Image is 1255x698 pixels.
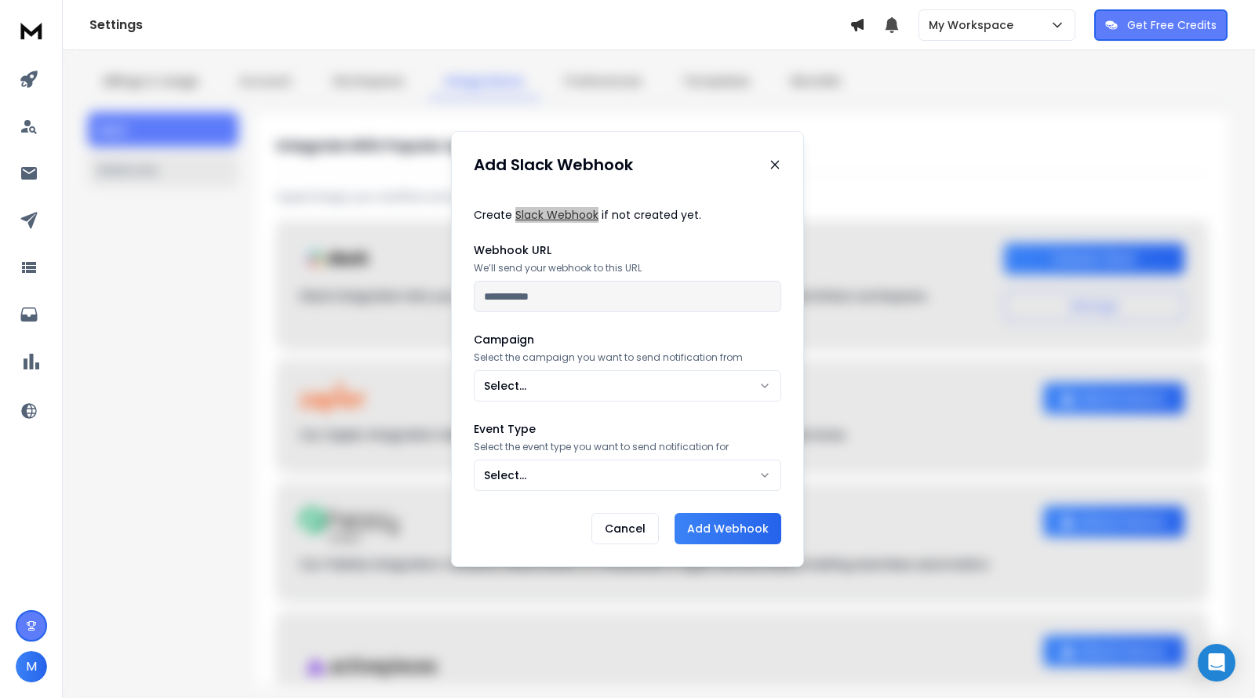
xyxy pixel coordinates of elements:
[474,424,781,434] label: Event Type
[474,460,781,491] button: Select...
[474,441,781,453] p: Select the event type you want to send notification for
[1127,17,1217,33] p: Get Free Credits
[929,17,1020,33] p: My Workspace
[602,207,701,223] p: if not created yet.
[16,651,47,682] button: M
[515,207,598,223] a: Slack Webhook
[591,513,659,544] button: Cancel
[16,16,47,45] img: logo
[89,16,849,35] h1: Settings
[474,207,512,223] p: Create
[474,245,781,256] label: Webhook URL
[474,351,781,364] p: Select the campaign you want to send notification from
[474,262,781,274] p: We’ll send your webhook to this URL
[474,334,781,345] label: Campaign
[675,513,781,544] button: Add Webhook
[474,154,633,176] h1: Add Slack Webhook
[474,370,781,402] button: Select...
[1198,644,1235,682] div: Open Intercom Messenger
[1094,9,1228,41] button: Get Free Credits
